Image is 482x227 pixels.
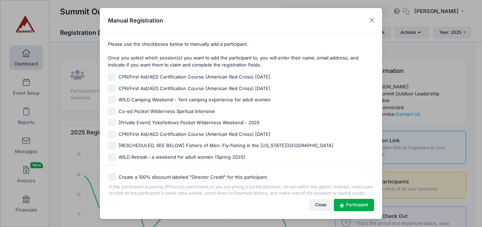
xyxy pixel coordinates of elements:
[119,108,215,115] span: Co-ed Pocket Wilderness Spiritual Intensive
[108,96,116,104] input: WILD Camping Weekend - Tent camping experience for adult women
[309,199,333,211] button: Close
[108,164,116,172] input: Pocket Wilderness Weekend (Cabin Stay + Dayhikes + Spiritual Development)
[108,73,116,81] input: CPR/First Aid/AED Certification Course (American Red Cross) [DATE]
[119,154,245,161] span: WILD Retreat - a weekend for adult women (Spring 2025)
[119,74,270,81] span: CPR/First Aid/AED Certification Course (American Red Cross) [DATE]
[108,153,116,161] input: WILD Retreat - a weekend for adult women (Spring 2025)
[119,131,270,138] span: CPR/First Aid/AED Certification Course (American Red Cross) [DATE]
[119,96,271,103] span: WILD Camping Weekend - Tent camping experience for adult women
[119,142,333,149] span: [RESCHEDULED, SEE BELOW] Fishers of Men: Fly-fishing in the [US_STATE][GEOGRAPHIC_DATA]
[108,130,116,138] input: CPR/First Aid/AED Certification Course (American Red Cross) [DATE]
[366,14,378,27] button: Close
[108,107,116,115] input: Co-ed Pocket Wilderness Spiritual Intensive
[334,199,374,211] a: Participant
[108,41,374,68] p: Please use the checkboxes below to manually add a participant. Once you select which session(s) y...
[119,85,270,92] span: CPR/First Aid/AED Certification Course (American Red Cross) [DATE]
[108,141,116,150] input: [RESCHEDULED, SEE BELOW] Fishers of Men: Fly-fishing in the [US_STATE][GEOGRAPHIC_DATA]
[108,119,116,127] input: [Private Event] Yokefellows Pocket Wilderness Weekend - 2025
[108,16,163,25] h4: Manual Registration
[119,119,260,126] span: [Private Event] Yokefellows Pocket Wilderness Weekend - 2025
[119,174,268,181] label: Create a 100% discount labeled "Director Credit" for this participant.
[108,181,374,197] span: If this participant is paying offline by cash/check or you are giving a partial discount, do not ...
[108,84,116,93] input: CPR/First Aid/AED Certification Course (American Red Cross) [DATE]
